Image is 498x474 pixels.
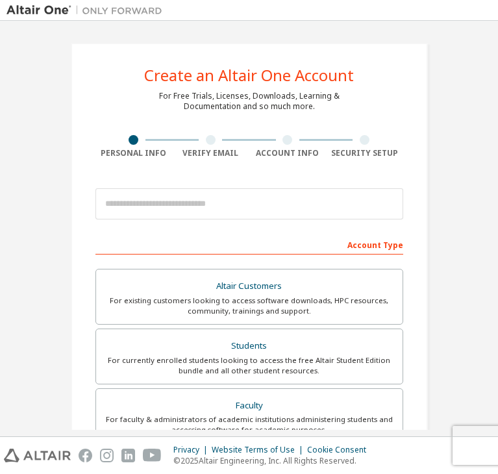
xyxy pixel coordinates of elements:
[104,355,395,376] div: For currently enrolled students looking to access the free Altair Student Edition bundle and all ...
[173,455,374,466] p: © 2025 Altair Engineering, Inc. All Rights Reserved.
[6,4,169,17] img: Altair One
[104,414,395,435] div: For faculty & administrators of academic institutions administering students and accessing softwa...
[121,449,135,462] img: linkedin.svg
[144,68,354,83] div: Create an Altair One Account
[104,277,395,295] div: Altair Customers
[4,449,71,462] img: altair_logo.svg
[79,449,92,462] img: facebook.svg
[104,397,395,415] div: Faculty
[307,445,374,455] div: Cookie Consent
[104,337,395,355] div: Students
[212,445,307,455] div: Website Terms of Use
[172,148,249,158] div: Verify Email
[159,91,340,112] div: For Free Trials, Licenses, Downloads, Learning & Documentation and so much more.
[95,148,173,158] div: Personal Info
[249,148,327,158] div: Account Info
[173,445,212,455] div: Privacy
[100,449,114,462] img: instagram.svg
[95,234,403,255] div: Account Type
[104,295,395,316] div: For existing customers looking to access software downloads, HPC resources, community, trainings ...
[143,449,162,462] img: youtube.svg
[326,148,403,158] div: Security Setup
